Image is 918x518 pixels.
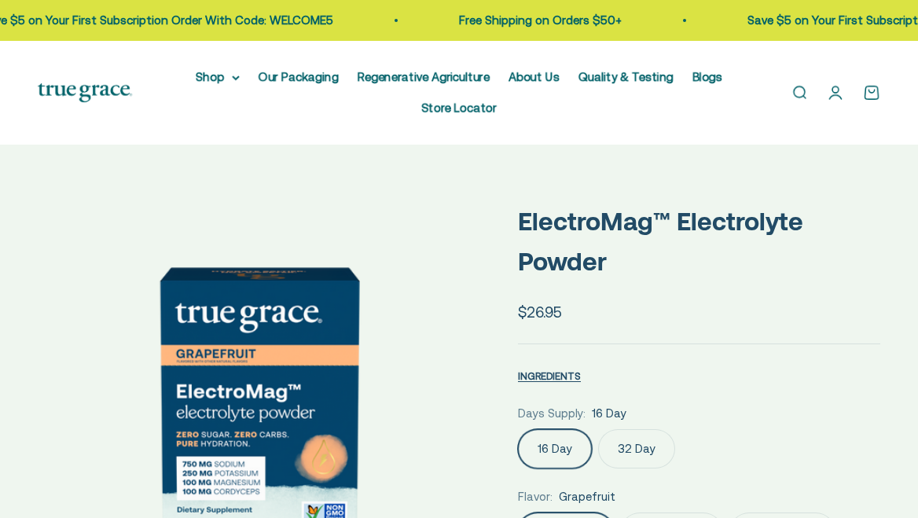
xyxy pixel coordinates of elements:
button: INGREDIENTS [518,366,581,385]
legend: Days Supply: [518,404,586,423]
a: Blogs [692,70,722,83]
a: Store Locator [421,101,497,115]
a: Quality & Testing [578,70,674,83]
a: About Us [509,70,560,83]
legend: Flavor: [518,487,553,506]
span: Grapefruit [559,487,615,506]
a: Free Shipping on Orders $50+ [457,13,620,27]
a: Regenerative Agriculture [358,70,490,83]
span: 16 Day [592,404,626,423]
p: ElectroMag™ Electrolyte Powder [518,201,880,281]
a: Our Packaging [259,70,339,83]
span: INGREDIENTS [518,370,581,382]
summary: Shop [196,68,240,86]
sale-price: $26.95 [518,300,562,324]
